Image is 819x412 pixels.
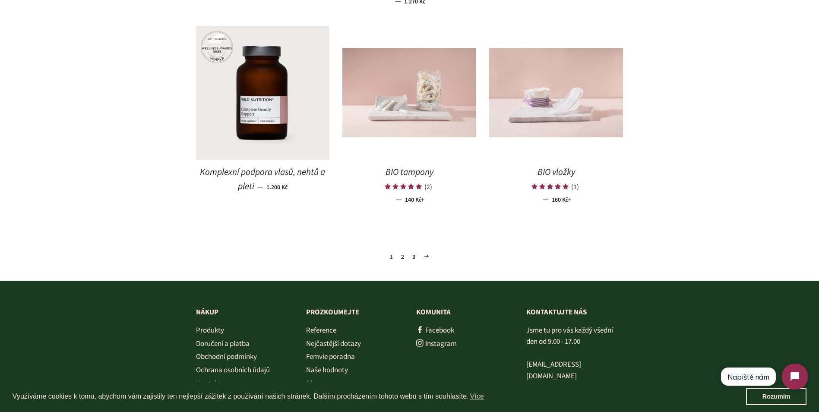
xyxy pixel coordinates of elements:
p: Nákup [196,307,293,318]
span: 160 Kč [552,196,571,204]
div: (2) [424,182,432,192]
span: — [396,194,402,205]
span: — [257,182,263,192]
span: 1 [386,250,396,263]
a: Obchodní podmínky [196,352,257,362]
a: 2 [398,250,408,263]
p: KONTAKTUJTE NÁS [526,307,623,318]
span: BIO vložky [538,166,575,178]
span: BIO tampony [386,166,433,178]
p: Jsme tu pro vás každý všední den od 9.00 - 17.00 [PHONE_NUMBER] [526,325,623,393]
a: BIO vložky (1) — 160 Kč [489,160,623,211]
span: Využíváme cookies k tomu, abychom vám zajistily ten nejlepší zážitek z používání našich stránek. ... [13,390,746,403]
a: learn more about cookies [469,390,485,403]
a: Femvie poradna [306,352,355,362]
a: [EMAIL_ADDRESS][DOMAIN_NAME] [526,359,581,381]
span: 140 Kč [405,196,424,204]
a: 3 [409,250,419,263]
p: Komunita [416,307,513,318]
a: Ochrana osobních údajů [196,365,270,375]
a: Facebook [416,325,454,336]
a: BIO tampony (2) — 140 Kč [342,160,476,211]
a: Doručení a platba [196,339,250,349]
iframe: Tidio Chat [713,356,815,397]
a: Nejčastější dotazy [306,339,361,349]
a: Blog [306,378,320,389]
span: Komplexní podpora vlasů, nehtů a pleti [200,166,325,193]
a: Reference [306,325,336,336]
div: (1) [571,182,579,192]
span: — [543,194,549,205]
span: 1.200 Kč [266,183,288,192]
a: Kontakt [196,378,221,389]
a: Produkty [196,325,224,336]
p: Prozkoumejte [306,307,403,318]
a: Komplexní podpora vlasů, nehtů a pleti — 1.200 Kč [196,160,330,200]
a: Naše hodnoty [306,365,348,375]
a: Instagram [416,339,457,349]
